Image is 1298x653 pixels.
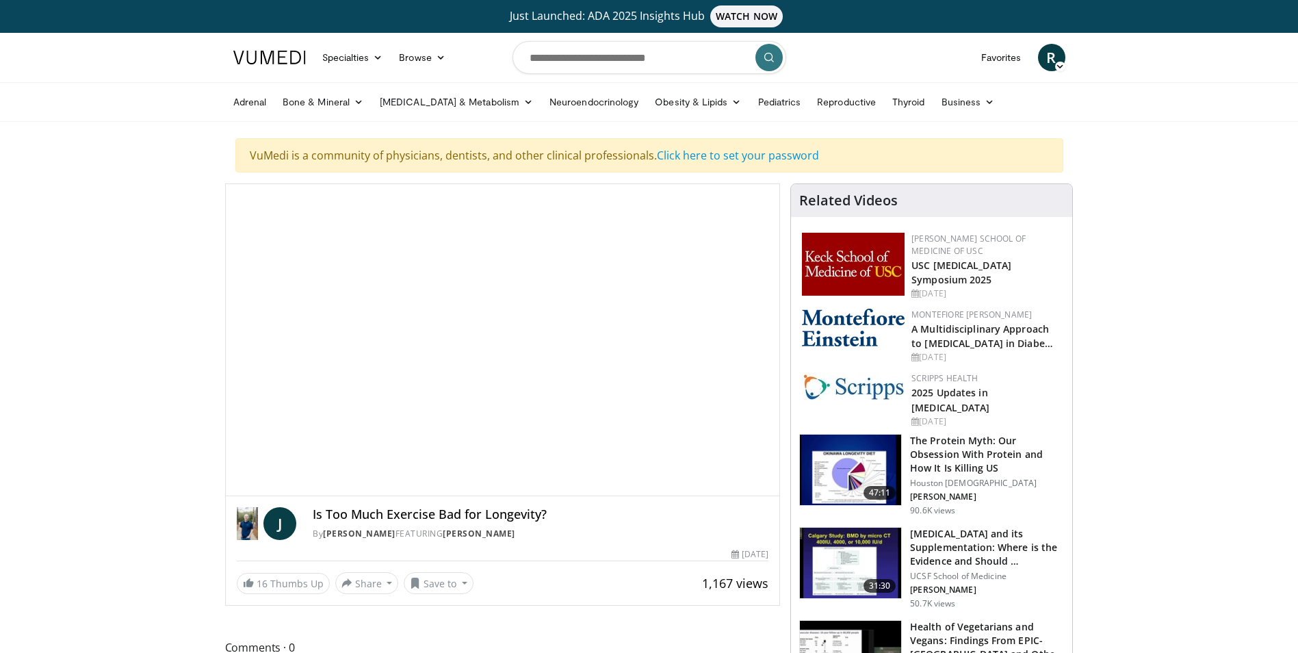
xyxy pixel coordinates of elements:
[226,184,780,496] video-js: Video Player
[800,435,901,506] img: b7b8b05e-5021-418b-a89a-60a270e7cf82.150x105_q85_crop-smart_upscale.jpg
[235,138,1063,172] div: VuMedi is a community of physicians, dentists, and other clinical professionals.
[911,259,1011,286] a: USC [MEDICAL_DATA] Symposium 2025
[257,577,268,590] span: 16
[911,372,978,384] a: Scripps Health
[512,41,786,74] input: Search topics, interventions
[911,287,1061,300] div: [DATE]
[313,528,768,540] div: By FEATURING
[864,579,896,593] span: 31:30
[802,372,905,400] img: c9f2b0b7-b02a-4276-a72a-b0cbb4230bc1.jpg.150x105_q85_autocrop_double_scale_upscale_version-0.2.jpg
[335,572,399,594] button: Share
[657,148,819,163] a: Click here to set your password
[233,51,306,64] img: VuMedi Logo
[237,507,259,540] img: Dr. Jordan Rennicke
[647,88,749,116] a: Obesity & Lipids
[263,507,296,540] a: J
[802,233,905,296] img: 7b941f1f-d101-407a-8bfa-07bd47db01ba.png.150x105_q85_autocrop_double_scale_upscale_version-0.2.jpg
[799,192,898,209] h4: Related Videos
[274,88,372,116] a: Bone & Mineral
[910,491,1064,502] p: [PERSON_NAME]
[541,88,647,116] a: Neuroendocrinology
[800,528,901,599] img: 4bb25b40-905e-443e-8e37-83f056f6e86e.150x105_q85_crop-smart_upscale.jpg
[911,415,1061,428] div: [DATE]
[225,88,275,116] a: Adrenal
[443,528,515,539] a: [PERSON_NAME]
[910,505,955,516] p: 90.6K views
[799,434,1064,516] a: 47:11 The Protein Myth: Our Obsession With Protein and How It Is Killing US Houston [DEMOGRAPHIC_...
[235,5,1063,27] a: Just Launched: ADA 2025 Insights HubWATCH NOW
[731,548,768,561] div: [DATE]
[710,5,783,27] span: WATCH NOW
[911,322,1053,350] a: A Multidisciplinary Approach to [MEDICAL_DATA] in Diabe…
[404,572,473,594] button: Save to
[884,88,933,116] a: Thyroid
[1038,44,1065,71] a: R
[314,44,391,71] a: Specialties
[372,88,541,116] a: [MEDICAL_DATA] & Metabolism
[910,585,1064,596] p: [PERSON_NAME]
[911,309,1032,320] a: Montefiore [PERSON_NAME]
[323,528,395,539] a: [PERSON_NAME]
[864,486,896,500] span: 47:11
[910,598,955,609] p: 50.7K views
[933,88,1003,116] a: Business
[802,309,905,346] img: b0142b4c-93a1-4b58-8f91-5265c282693c.png.150x105_q85_autocrop_double_scale_upscale_version-0.2.png
[702,575,768,591] span: 1,167 views
[911,233,1026,257] a: [PERSON_NAME] School of Medicine of USC
[910,434,1064,475] h3: The Protein Myth: Our Obsession With Protein and How It Is Killing US
[391,44,454,71] a: Browse
[313,507,768,522] h4: Is Too Much Exercise Bad for Longevity?
[911,386,989,413] a: 2025 Updates in [MEDICAL_DATA]
[799,527,1064,609] a: 31:30 [MEDICAL_DATA] and its Supplementation: Where is the Evidence and Should … UCSF School of M...
[910,527,1064,568] h3: [MEDICAL_DATA] and its Supplementation: Where is the Evidence and Should …
[973,44,1030,71] a: Favorites
[809,88,884,116] a: Reproductive
[237,573,330,594] a: 16 Thumbs Up
[910,571,1064,582] p: UCSF School of Medicine
[911,351,1061,363] div: [DATE]
[910,478,1064,489] p: Houston [DEMOGRAPHIC_DATA]
[750,88,809,116] a: Pediatrics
